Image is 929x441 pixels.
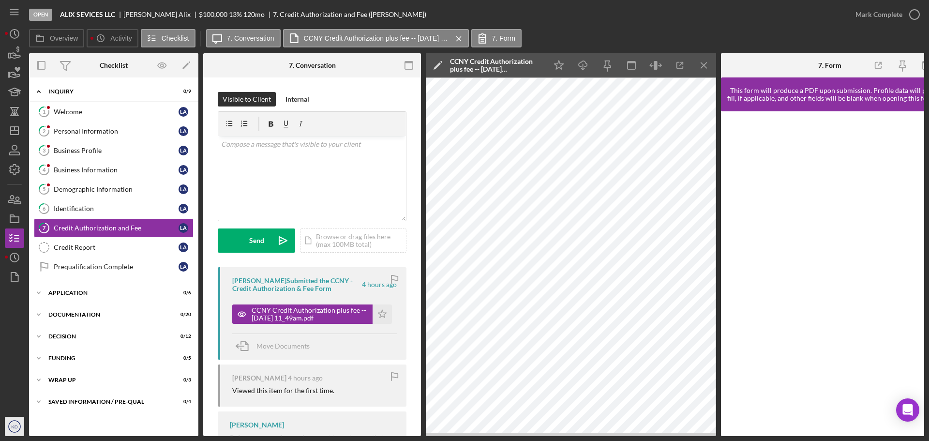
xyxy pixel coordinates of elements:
[34,238,194,257] a: Credit ReportLA
[179,184,188,194] div: L A
[855,5,902,24] div: Mark Complete
[29,9,52,21] div: Open
[232,387,334,395] div: Viewed this item for the first time.
[48,377,167,383] div: Wrap up
[34,199,194,218] a: 6IdentificationLA
[846,5,924,24] button: Mark Complete
[48,89,167,94] div: Inquiry
[34,122,194,141] a: 2Personal InformationLA
[48,399,167,405] div: Saved Information / Pre-Qual
[54,166,179,174] div: Business Information
[110,34,132,42] label: Activity
[48,290,167,296] div: Application
[54,108,179,116] div: Welcome
[34,218,194,238] a: 7Credit Authorization and FeeLA
[34,180,194,199] a: 5Demographic InformationLA
[229,11,242,18] div: 13 %
[43,225,46,231] tspan: 7
[43,108,45,115] tspan: 1
[34,160,194,180] a: 4Business InformationLA
[288,374,323,382] time: 2025-09-29 15:29
[174,399,191,405] div: 0 / 4
[206,29,281,47] button: 7. Conversation
[87,29,138,47] button: Activity
[34,141,194,160] a: 3Business ProfileLA
[174,334,191,339] div: 0 / 12
[256,342,310,350] span: Move Documents
[34,102,194,122] a: 1WelcomeLA
[162,34,189,42] label: Checklist
[362,281,397,289] time: 2025-09-29 15:49
[50,34,78,42] label: Overview
[179,262,188,272] div: L A
[232,277,360,292] div: [PERSON_NAME] Submitted the CCNY - Credit Authorization & Fee Form
[60,11,115,18] b: ALIX SEVICES LLC
[43,186,45,192] tspan: 5
[232,304,392,324] button: CCNY Credit Authorization plus fee -- [DATE] 11_49am.pdf
[174,290,191,296] div: 0 / 6
[43,205,46,212] tspan: 6
[43,128,45,134] tspan: 2
[304,34,449,42] label: CCNY Credit Authorization plus fee -- [DATE] 11_49am.pdf
[179,204,188,213] div: L A
[5,417,24,436] button: KD
[227,34,274,42] label: 7. Conversation
[179,223,188,233] div: L A
[232,334,319,358] button: Move Documents
[54,263,179,271] div: Prequalification Complete
[218,228,295,253] button: Send
[34,257,194,276] a: Prequalification CompleteLA
[179,107,188,117] div: L A
[289,61,336,69] div: 7. Conversation
[48,334,167,339] div: Decision
[174,377,191,383] div: 0 / 3
[273,11,426,18] div: 7. Credit Authorization and Fee ([PERSON_NAME])
[283,29,469,47] button: CCNY Credit Authorization plus fee -- [DATE] 11_49am.pdf
[48,312,167,318] div: Documentation
[29,29,84,47] button: Overview
[179,126,188,136] div: L A
[450,58,542,73] div: CCNY Credit Authorization plus fee -- [DATE] 11_49am.pdf
[896,398,919,422] div: Open Intercom Messenger
[232,374,286,382] div: [PERSON_NAME]
[48,355,167,361] div: Funding
[123,11,199,18] div: [PERSON_NAME] Alix
[54,224,179,232] div: Credit Authorization and Fee
[249,228,264,253] div: Send
[243,11,265,18] div: 120 mo
[141,29,195,47] button: Checklist
[179,146,188,155] div: L A
[252,306,368,322] div: CCNY Credit Authorization plus fee -- [DATE] 11_49am.pdf
[43,147,45,153] tspan: 3
[43,167,46,173] tspan: 4
[223,92,271,106] div: Visible to Client
[230,421,284,429] div: [PERSON_NAME]
[174,312,191,318] div: 0 / 20
[54,147,179,154] div: Business Profile
[11,424,17,429] text: KD
[179,243,188,252] div: L A
[54,185,179,193] div: Demographic Information
[100,61,128,69] div: Checklist
[199,10,227,18] span: $100,000
[285,92,309,106] div: Internal
[281,92,314,106] button: Internal
[54,127,179,135] div: Personal Information
[218,92,276,106] button: Visible to Client
[54,205,179,213] div: Identification
[818,61,841,69] div: 7. Form
[54,243,179,251] div: Credit Report
[174,355,191,361] div: 0 / 5
[179,165,188,175] div: L A
[471,29,522,47] button: 7. Form
[492,34,515,42] label: 7. Form
[174,89,191,94] div: 0 / 9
